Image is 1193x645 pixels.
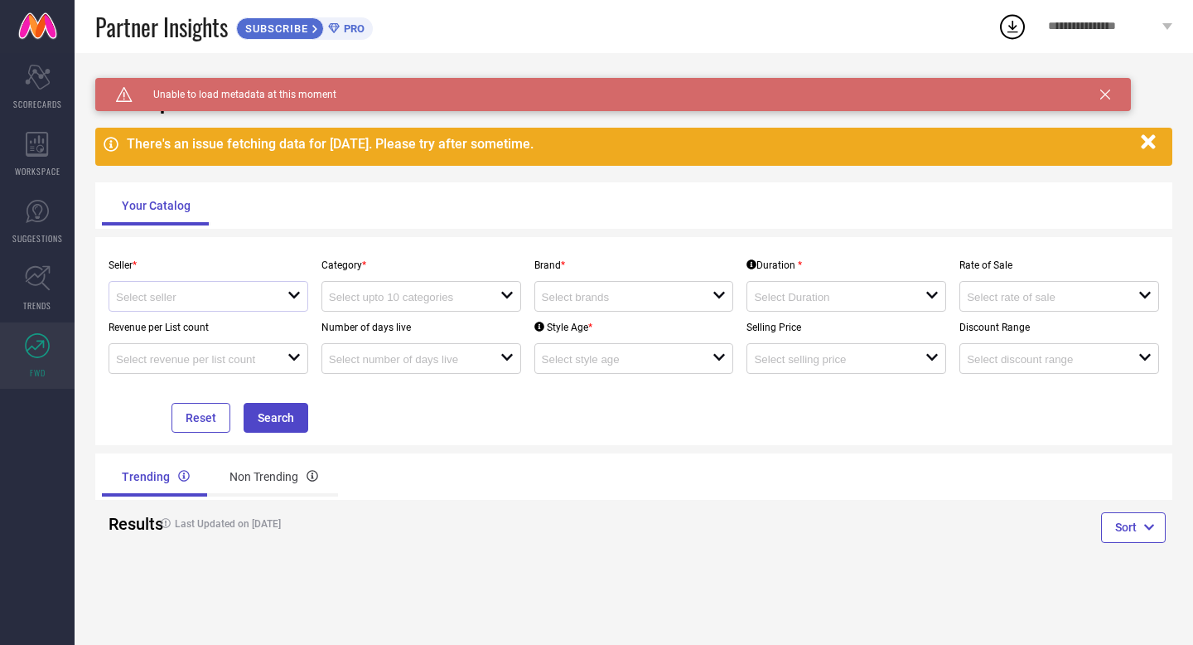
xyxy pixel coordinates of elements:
div: Duration [746,259,802,271]
p: Revenue per List count [109,322,308,333]
button: Reset [171,403,230,433]
div: There's an issue fetching data for [DATE]. Please try after sometime. [127,136,1133,152]
input: Select style age [542,353,696,366]
button: Sort [1101,512,1166,542]
span: SCORECARDS [13,98,62,110]
input: Select seller [116,291,270,303]
input: Select brands [542,291,696,303]
a: SUBSCRIBEPRO [236,13,373,40]
p: Seller [109,259,308,271]
input: Select selling price [754,353,908,366]
input: Select rate of sale [967,291,1121,303]
p: Rate of Sale [959,259,1159,271]
span: PRO [340,22,365,35]
span: FWD [30,366,46,379]
span: TRENDS [23,299,51,312]
p: Category [321,259,521,271]
span: Unable to load metadata at this moment [133,89,336,100]
p: Number of days live [321,322,521,333]
h2: Results [109,514,139,534]
div: Style Age [534,322,592,333]
div: Trending [102,457,210,497]
span: SUBSCRIBE [237,22,312,35]
div: Non Trending [210,457,338,497]
span: Partner Insights [95,10,228,44]
div: Open download list [997,12,1027,41]
input: Select upto 10 categories [329,291,483,303]
input: Select revenue per list count [116,353,270,366]
button: Search [244,403,308,433]
p: Brand [534,259,734,271]
p: Selling Price [746,322,946,333]
input: Select discount range [967,353,1121,366]
p: Discount Range [959,322,1159,333]
input: Select number of days live [329,353,483,366]
input: Select Duration [754,291,908,303]
div: Your Catalog [102,186,210,226]
span: WORKSPACE [15,165,60,177]
h4: Last Updated on [DATE] [152,518,577,530]
span: SUGGESTIONS [12,232,63,245]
